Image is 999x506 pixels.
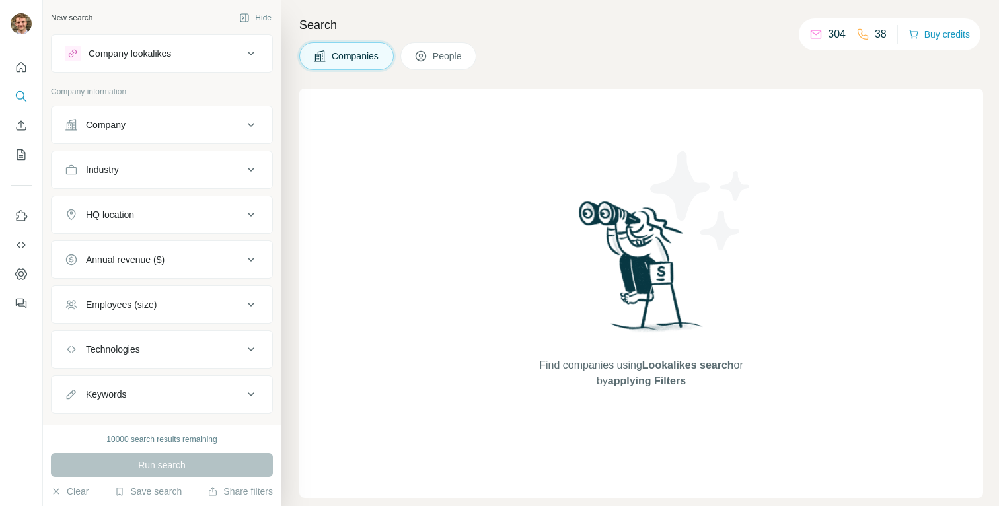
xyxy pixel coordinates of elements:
button: Keywords [52,379,272,410]
div: Technologies [86,343,140,356]
div: HQ location [86,208,134,221]
button: Dashboard [11,262,32,286]
span: Find companies using or by [535,357,747,389]
button: Use Surfe on LinkedIn [11,204,32,228]
button: Clear [51,485,89,498]
div: Employees (size) [86,298,157,311]
button: Share filters [207,485,273,498]
div: 10000 search results remaining [106,433,217,445]
span: Lookalikes search [642,359,734,371]
button: Industry [52,154,272,186]
button: My lists [11,143,32,166]
img: Surfe Illustration - Stars [642,141,760,260]
img: Surfe Illustration - Woman searching with binoculars [573,198,710,345]
button: Search [11,85,32,108]
button: Enrich CSV [11,114,32,137]
span: Companies [332,50,380,63]
p: Company information [51,86,273,98]
button: Hide [230,8,281,28]
button: Employees (size) [52,289,272,320]
div: Industry [86,163,119,176]
span: People [433,50,463,63]
div: Annual revenue ($) [86,253,165,266]
button: Annual revenue ($) [52,244,272,275]
button: Company [52,109,272,141]
button: Buy credits [908,25,970,44]
span: applying Filters [608,375,686,386]
button: Use Surfe API [11,233,32,257]
h4: Search [299,16,983,34]
img: Avatar [11,13,32,34]
button: Feedback [11,291,32,315]
button: Save search [114,485,182,498]
button: Technologies [52,334,272,365]
div: New search [51,12,92,24]
div: Company lookalikes [89,47,171,60]
p: 304 [828,26,846,42]
div: Company [86,118,126,131]
p: 38 [875,26,887,42]
div: Keywords [86,388,126,401]
button: HQ location [52,199,272,231]
button: Company lookalikes [52,38,272,69]
button: Quick start [11,55,32,79]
